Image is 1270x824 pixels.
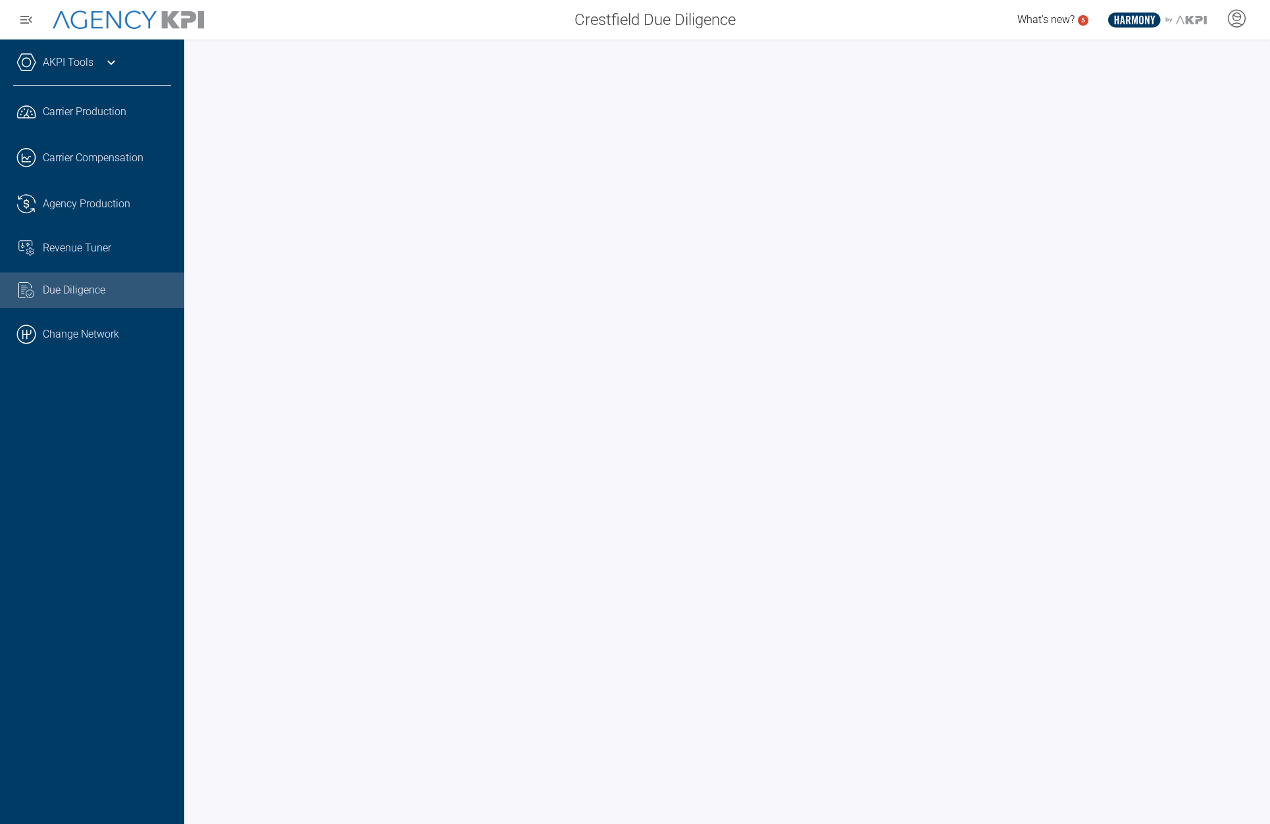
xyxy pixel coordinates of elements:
[53,11,204,30] img: AgencyKPI
[1017,13,1075,26] span: What's new?
[1078,15,1088,26] a: 5
[43,282,105,298] span: Due Diligence
[43,240,111,256] span: Revenue Tuner
[574,8,736,32] span: Crestfield Due Diligence
[43,104,126,120] span: Carrier Production
[43,55,93,70] a: AKPI Tools
[1081,16,1085,24] text: 5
